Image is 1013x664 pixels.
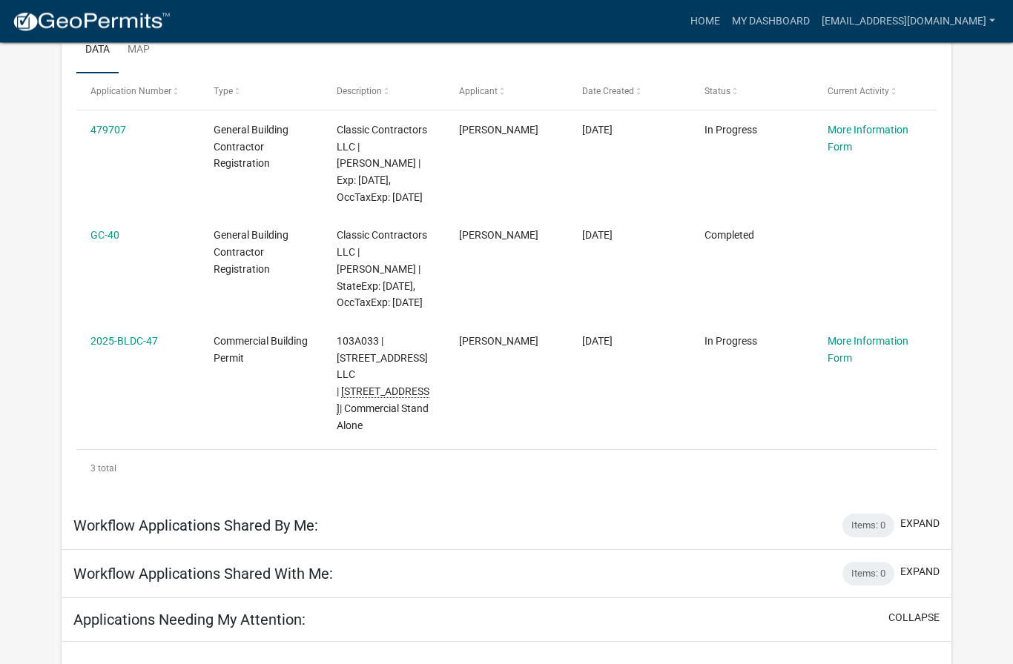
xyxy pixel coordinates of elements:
[888,611,940,626] button: collapse
[705,87,730,97] span: Status
[828,336,908,365] a: More Information Form
[690,74,814,110] datatable-header-cell: Status
[90,124,126,136] a: 479707
[445,74,568,110] datatable-header-cell: Applicant
[814,74,937,110] datatable-header-cell: Current Activity
[90,230,119,242] a: GC-40
[568,74,691,110] datatable-header-cell: Date Created
[214,124,288,170] span: General Building Contractor Registration
[900,517,940,532] button: expand
[337,336,429,432] span: 103A033 | 920 GREENSBORO ROAD LLC | 920 GREENSBORO RD | Commercial Stand Alone
[337,230,427,309] span: Classic Contractors LLC | Robert W | StateExp: 06/30/2026, OccTaxExp: 12/31/2025
[459,336,538,348] span: Robert W Nash
[76,74,199,110] datatable-header-cell: Application Number
[214,336,308,365] span: Commercial Building Permit
[76,451,936,488] div: 3 total
[459,124,538,136] span: Robert W Nash
[119,27,159,75] a: Map
[459,87,498,97] span: Applicant
[337,87,382,97] span: Description
[90,87,171,97] span: Application Number
[842,514,894,538] div: Items: 0
[582,336,613,348] span: 09/15/2025
[214,230,288,276] span: General Building Contractor Registration
[76,27,119,75] a: Data
[582,124,613,136] span: 09/17/2025
[705,230,754,242] span: Completed
[705,336,757,348] span: In Progress
[199,74,323,110] datatable-header-cell: Type
[322,74,445,110] datatable-header-cell: Description
[73,611,306,629] h5: Applications Needing My Attention:
[73,565,333,583] h5: Workflow Applications Shared With Me:
[459,230,538,242] span: Robert W Nash
[73,517,318,535] h5: Workflow Applications Shared By Me:
[214,87,233,97] span: Type
[816,7,1001,36] a: [EMAIL_ADDRESS][DOMAIN_NAME]
[582,230,613,242] span: 09/16/2025
[828,124,908,153] a: More Information Form
[842,562,894,586] div: Items: 0
[900,565,940,580] button: expand
[90,336,158,348] a: 2025-BLDC-47
[337,124,427,204] span: Classic Contractors LLC | Robert Nash | Exp: 06/30/2026, OccTaxExp: 12/31/2025
[828,87,889,97] span: Current Activity
[726,7,816,36] a: My Dashboard
[582,87,634,97] span: Date Created
[684,7,726,36] a: Home
[705,124,757,136] span: In Progress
